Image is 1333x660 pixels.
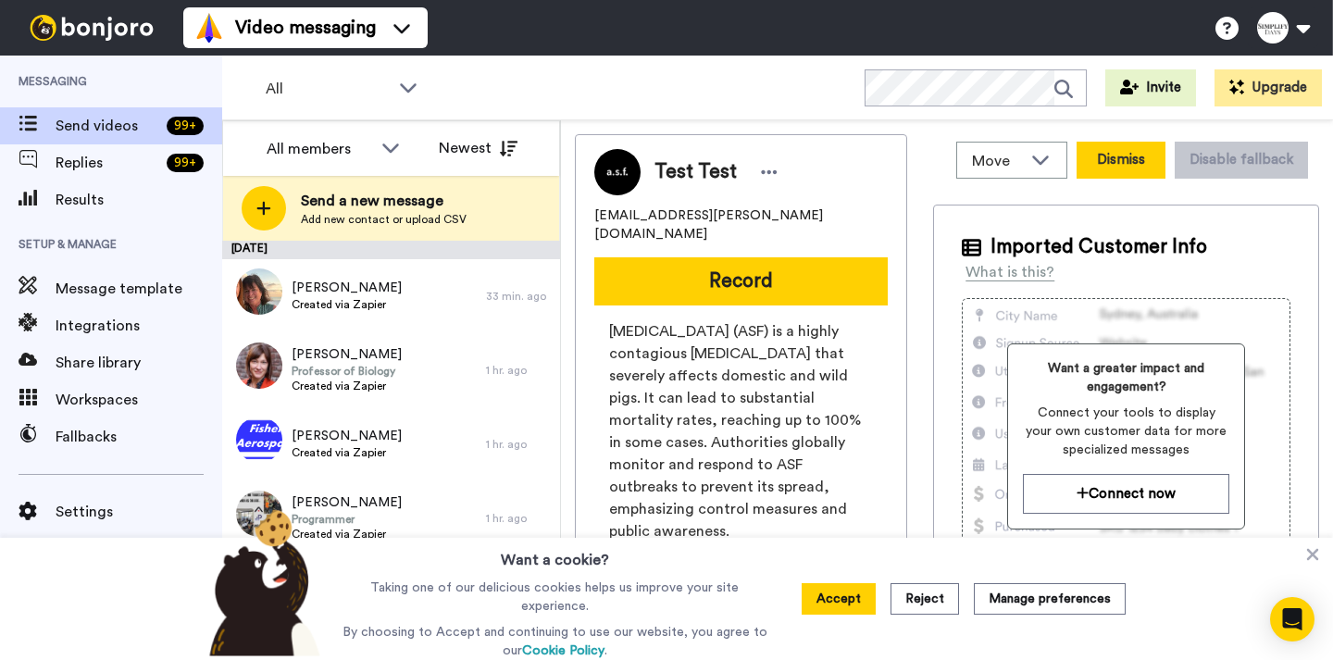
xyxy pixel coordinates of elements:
[56,152,159,174] span: Replies
[56,426,222,448] span: Fallbacks
[486,511,551,526] div: 1 hr. ago
[594,257,888,305] button: Record
[267,138,372,160] div: All members
[1270,597,1314,641] div: Open Intercom Messenger
[501,538,609,571] h3: Want a cookie?
[1023,404,1229,459] span: Connect your tools to display your own customer data for more specialized messages
[56,389,222,411] span: Workspaces
[236,342,282,389] img: 2ad4cb0b-0b9a-4adf-a88e-d167deb83cdf.jpg
[193,508,330,656] img: bear-with-cookie.png
[974,583,1126,615] button: Manage preferences
[594,206,888,243] span: [EMAIL_ADDRESS][PERSON_NAME][DOMAIN_NAME]
[167,154,204,172] div: 99 +
[972,150,1022,172] span: Move
[236,491,282,537] img: aa7bb7a1-91c4-4bf4-b52f-1b2a2d8fd97e.jpg
[194,13,224,43] img: vm-color.svg
[292,493,402,512] span: [PERSON_NAME]
[301,190,467,212] span: Send a new message
[522,644,604,657] a: Cookie Policy
[222,241,560,259] div: [DATE]
[292,297,402,312] span: Created via Zapier
[338,623,772,660] p: By choosing to Accept and continuing to use our website, you agree to our .
[22,15,161,41] img: bj-logo-header-white.svg
[236,268,282,315] img: 45e12b6d-098d-4e6d-aa17-6b66c13ab625.jpg
[292,279,402,297] span: [PERSON_NAME]
[56,278,222,300] span: Message template
[292,364,402,379] span: Professor of Biology
[1023,474,1229,514] button: Connect now
[594,149,641,195] img: Image of Test Test
[301,212,467,227] span: Add new contact or upload CSV
[56,315,222,337] span: Integrations
[425,130,531,167] button: Newest
[292,345,402,364] span: [PERSON_NAME]
[235,15,376,41] span: Video messaging
[1105,69,1196,106] button: Invite
[486,363,551,378] div: 1 hr. ago
[1023,359,1229,396] span: Want a greater impact and engagement?
[609,320,873,542] span: [MEDICAL_DATA] (ASF) is a highly contagious [MEDICAL_DATA] that severely affects domestic and wil...
[1077,142,1165,179] button: Dismiss
[56,189,222,211] span: Results
[56,352,222,374] span: Share library
[56,115,159,137] span: Send videos
[292,379,402,393] span: Created via Zapier
[965,261,1054,283] div: What is this?
[1175,142,1308,179] button: Disable fallback
[802,583,876,615] button: Accept
[486,437,551,452] div: 1 hr. ago
[56,501,222,523] span: Settings
[338,579,772,616] p: Taking one of our delicious cookies helps us improve your site experience.
[292,445,402,460] span: Created via Zapier
[292,527,402,542] span: Created via Zapier
[891,583,959,615] button: Reject
[654,158,737,186] span: Test Test
[292,427,402,445] span: [PERSON_NAME]
[292,512,402,527] span: Programmer
[486,289,551,304] div: 33 min. ago
[236,417,282,463] img: bc4e77f1-f9d9-4a25-96fe-d3bcc9e1e177.png
[266,78,390,100] span: All
[167,117,204,135] div: 99 +
[1215,69,1322,106] button: Upgrade
[990,233,1207,261] span: Imported Customer Info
